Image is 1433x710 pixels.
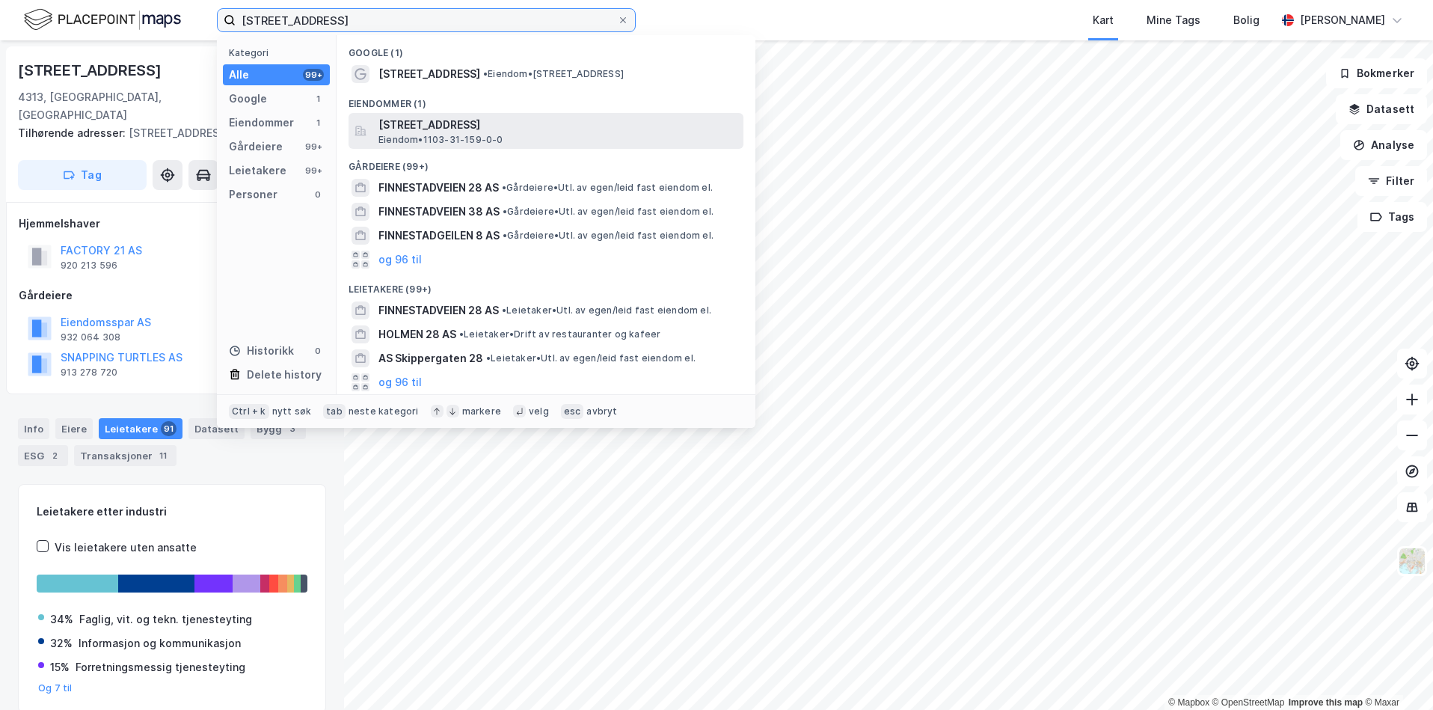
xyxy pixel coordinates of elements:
button: Datasett [1336,94,1427,124]
span: Eiendom • [STREET_ADDRESS] [483,68,624,80]
div: Hjemmelshaver [19,215,325,233]
div: 32% [50,634,73,652]
span: Leietaker • Drift av restauranter og kafeer [459,328,660,340]
div: Faglig, vit. og tekn. tjenesteyting [79,610,252,628]
button: Filter [1355,166,1427,196]
div: Mine Tags [1147,11,1200,29]
div: neste kategori [349,406,419,417]
div: Historikk [229,342,294,360]
div: Informasjon og kommunikasjon [79,634,241,652]
div: Ctrl + k [229,404,269,419]
span: • [486,352,491,364]
div: Leietakere [99,418,182,439]
span: FINNESTADVEIEN 28 AS [378,302,499,319]
span: Leietaker • Utl. av egen/leid fast eiendom el. [486,352,696,364]
div: Delete history [247,366,322,384]
div: [STREET_ADDRESS] [18,58,165,82]
div: 11 [156,448,171,463]
div: [STREET_ADDRESS] [18,124,314,142]
span: [STREET_ADDRESS] [378,116,737,134]
img: logo.f888ab2527a4732fd821a326f86c7f29.svg [24,7,181,33]
div: Gårdeiere [19,287,325,304]
span: FINNESTADVEIEN 38 AS [378,203,500,221]
div: 99+ [303,69,324,81]
a: OpenStreetMap [1212,697,1285,708]
div: Gårdeiere [229,138,283,156]
div: tab [323,404,346,419]
div: 920 213 596 [61,260,117,272]
button: Og 7 til [38,682,73,694]
div: 3 [285,421,300,436]
div: esc [561,404,584,419]
span: HOLMEN 28 AS [378,325,456,343]
div: Leietakere (99+) [337,272,755,299]
div: 4313, [GEOGRAPHIC_DATA], [GEOGRAPHIC_DATA] [18,88,248,124]
span: FINNESTADVEIEN 28 AS [378,179,499,197]
button: Tags [1357,202,1427,232]
span: • [503,206,507,217]
div: Google (1) [337,35,755,62]
div: Bygg [251,418,306,439]
div: 932 064 308 [61,331,120,343]
div: 34% [50,610,73,628]
div: Transaksjoner [74,445,177,466]
div: Eiendommer [229,114,294,132]
span: Gårdeiere • Utl. av egen/leid fast eiendom el. [502,182,713,194]
span: Gårdeiere • Utl. av egen/leid fast eiendom el. [503,230,714,242]
div: nytt søk [272,406,312,417]
div: Leietakere [229,162,286,180]
div: Kategori [229,47,330,58]
span: Leietaker • Utl. av egen/leid fast eiendom el. [502,304,711,316]
div: Google [229,90,267,108]
span: • [502,182,506,193]
span: AS Skippergaten 28 [378,349,483,367]
div: Gårdeiere (99+) [337,149,755,176]
span: Gårdeiere • Utl. av egen/leid fast eiendom el. [503,206,714,218]
div: markere [462,406,501,417]
div: 1 [312,117,324,129]
div: [PERSON_NAME] [1300,11,1385,29]
div: 0 [312,345,324,357]
span: FINNESTADGEILEN 8 AS [378,227,500,245]
iframe: Chat Widget [1358,638,1433,710]
div: 1 [312,93,324,105]
div: Forretningsmessig tjenesteyting [76,658,245,676]
div: avbryt [586,406,617,417]
div: 0 [312,189,324,201]
div: Info [18,418,49,439]
span: Eiendom • 1103-31-159-0-0 [378,134,503,146]
div: Eiendommer (1) [337,86,755,113]
button: Analyse [1340,130,1427,160]
div: Personer [229,186,277,203]
span: • [483,68,488,79]
div: Bolig [1233,11,1259,29]
a: Mapbox [1168,697,1209,708]
div: ESG [18,445,68,466]
div: 15% [50,658,70,676]
input: Søk på adresse, matrikkel, gårdeiere, leietakere eller personer [236,9,617,31]
a: Improve this map [1289,697,1363,708]
span: • [503,230,507,241]
span: [STREET_ADDRESS] [378,65,480,83]
span: • [502,304,506,316]
div: Eiere [55,418,93,439]
div: Datasett [188,418,245,439]
div: Kontrollprogram for chat [1358,638,1433,710]
span: • [459,328,464,340]
span: Tilhørende adresser: [18,126,129,139]
div: 913 278 720 [61,367,117,379]
div: 99+ [303,141,324,153]
button: og 96 til [378,251,422,269]
div: Vis leietakere uten ansatte [55,539,197,557]
button: Bokmerker [1326,58,1427,88]
button: og 96 til [378,373,422,391]
div: Kart [1093,11,1114,29]
img: Z [1398,547,1426,575]
div: Leietakere etter industri [37,503,307,521]
div: 91 [161,421,177,436]
div: velg [529,406,549,417]
div: Alle [229,66,249,84]
div: 2 [47,448,62,463]
div: 99+ [303,165,324,177]
button: Tag [18,160,147,190]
